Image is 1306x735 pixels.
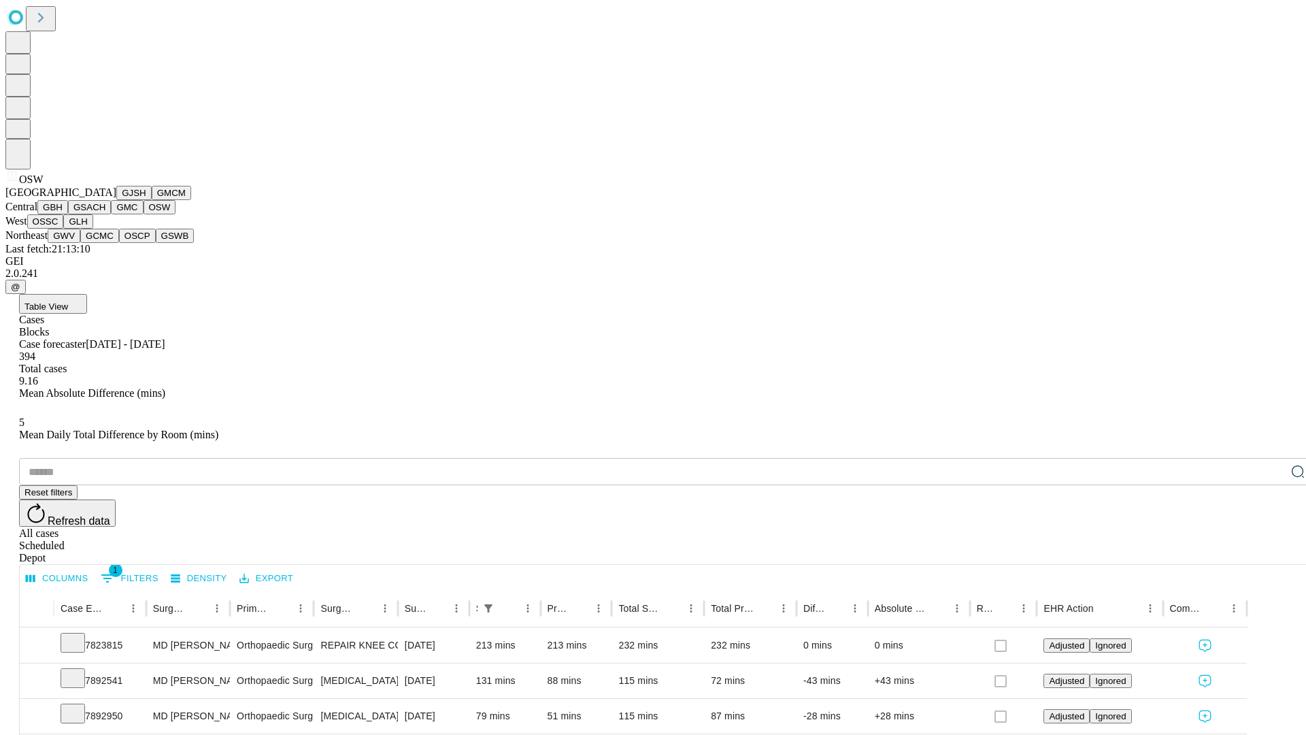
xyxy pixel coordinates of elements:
button: Menu [207,599,227,618]
div: 232 mins [618,628,697,663]
span: 1 [109,563,122,577]
button: GMC [111,200,143,214]
div: 131 mins [476,664,534,698]
div: 7892541 [61,664,139,698]
span: 9.16 [19,375,38,387]
button: Sort [188,599,207,618]
div: [DATE] [405,664,463,698]
span: Adjusted [1049,676,1084,686]
button: Menu [291,599,310,618]
div: 0 mins [875,628,963,663]
button: Menu [375,599,395,618]
div: -43 mins [803,664,861,698]
button: OSW [144,200,176,214]
span: West [5,215,27,227]
span: 5 [19,416,24,428]
div: Absolute Difference [875,603,927,614]
span: Total cases [19,363,67,374]
button: GLH [63,214,93,229]
div: MD [PERSON_NAME] [153,664,223,698]
button: Adjusted [1043,638,1090,653]
div: Orthopaedic Surgery [237,628,307,663]
button: Ignored [1090,638,1131,653]
div: 2.0.241 [5,267,1301,280]
button: Sort [928,599,948,618]
div: Orthopaedic Surgery [237,699,307,734]
span: Northeast [5,229,48,241]
span: Table View [24,301,68,312]
button: Ignored [1090,674,1131,688]
div: 72 mins [711,664,790,698]
button: Menu [948,599,967,618]
button: Table View [19,294,87,314]
button: Sort [356,599,375,618]
div: [MEDICAL_DATA] [MEDICAL_DATA] [320,664,390,698]
button: Expand [27,670,47,693]
button: Sort [1095,599,1114,618]
div: 115 mins [618,699,697,734]
button: Sort [1205,599,1224,618]
div: Surgeon Name [153,603,187,614]
span: Reset filters [24,487,72,497]
div: REPAIR KNEE COLLATERAL AND CRUCIATE LIGAMENTS [320,628,390,663]
div: 0 mins [803,628,861,663]
div: 213 mins [476,628,534,663]
button: Sort [663,599,682,618]
div: [MEDICAL_DATA] MEDIAL OR LATERAL MENISCECTOMY [320,699,390,734]
button: Sort [499,599,518,618]
button: Menu [1224,599,1243,618]
button: Show filters [479,599,498,618]
button: Sort [272,599,291,618]
button: @ [5,280,26,294]
div: [DATE] [405,628,463,663]
div: GEI [5,255,1301,267]
button: GCMC [80,229,119,243]
span: Central [5,201,37,212]
div: Surgery Name [320,603,354,614]
button: OSCP [119,229,156,243]
span: Adjusted [1049,711,1084,721]
div: 79 mins [476,699,534,734]
button: Select columns [22,568,92,589]
div: 115 mins [618,664,697,698]
div: 213 mins [548,628,605,663]
span: Adjusted [1049,640,1084,651]
div: Surgery Date [405,603,426,614]
div: 1 active filter [479,599,498,618]
div: Difference [803,603,825,614]
span: Refresh data [48,515,110,527]
button: Refresh data [19,500,116,527]
button: Sort [755,599,774,618]
button: GBH [37,200,68,214]
button: Menu [1014,599,1033,618]
div: Resolved in EHR [977,603,994,614]
button: Expand [27,705,47,729]
button: Menu [124,599,143,618]
button: Expand [27,634,47,658]
span: Mean Daily Total Difference by Room (mins) [19,429,218,440]
div: Primary Service [237,603,271,614]
div: 7823815 [61,628,139,663]
button: Export [236,568,297,589]
button: Density [167,568,231,589]
span: 394 [19,350,35,362]
button: Menu [447,599,466,618]
div: 87 mins [711,699,790,734]
button: Menu [845,599,865,618]
span: [GEOGRAPHIC_DATA] [5,186,116,198]
div: MD [PERSON_NAME] [153,628,223,663]
div: Comments [1170,603,1204,614]
div: 88 mins [548,664,605,698]
div: 7892950 [61,699,139,734]
span: OSW [19,174,44,185]
div: Case Epic Id [61,603,103,614]
div: [DATE] [405,699,463,734]
div: +28 mins [875,699,963,734]
button: Sort [105,599,124,618]
button: GSWB [156,229,195,243]
span: Case forecaster [19,338,86,350]
div: +43 mins [875,664,963,698]
div: -28 mins [803,699,861,734]
button: Sort [826,599,845,618]
span: @ [11,282,20,292]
